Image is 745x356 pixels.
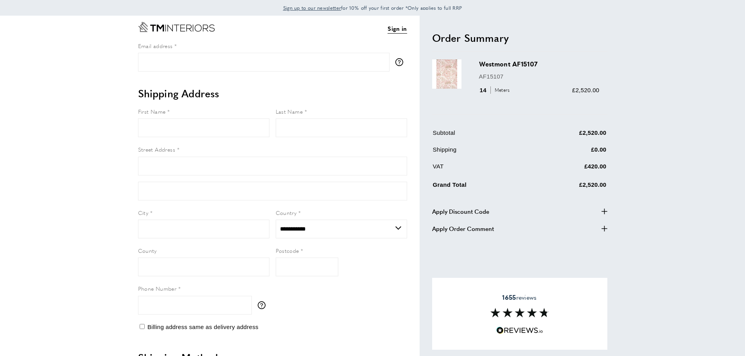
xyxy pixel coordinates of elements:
button: More information [258,301,269,309]
span: Street Address [138,145,176,153]
span: £2,520.00 [572,87,599,93]
span: City [138,209,149,216]
span: Last Name [276,107,303,115]
td: Grand Total [433,179,529,195]
button: More information [395,58,407,66]
td: Subtotal [433,128,529,143]
span: Billing address same as delivery address [147,324,259,330]
span: Phone Number [138,284,177,292]
td: Shipping [433,145,529,160]
h3: Westmont AF15107 [479,59,600,68]
span: Meters [490,86,512,94]
strong: 1655 [502,293,516,302]
img: Westmont AF15107 [432,59,461,89]
td: VAT [433,162,529,177]
h2: Shipping Address [138,86,407,100]
span: for 10% off your first order *Only applies to full RRP [283,4,462,11]
td: £2,520.00 [530,179,607,195]
td: £0.00 [530,145,607,160]
td: £420.00 [530,162,607,177]
a: Go to Home page [138,22,215,32]
span: Postcode [276,247,299,254]
img: Reviews section [490,308,549,317]
h2: Order Summary [432,31,607,45]
td: £2,520.00 [530,128,607,143]
span: County [138,247,157,254]
span: First Name [138,107,166,115]
span: Apply Discount Code [432,207,489,216]
span: Sign up to our newsletter [283,4,341,11]
span: reviews [502,293,537,301]
a: Sign in [388,24,407,34]
p: AF15107 [479,72,600,81]
img: Reviews.io 5 stars [496,327,543,334]
span: Country [276,209,297,216]
a: Sign up to our newsletter [283,4,341,12]
span: Email address [138,42,173,50]
div: 14 [479,86,513,95]
span: Apply Order Comment [432,224,494,233]
input: Billing address same as delivery address [140,324,145,329]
